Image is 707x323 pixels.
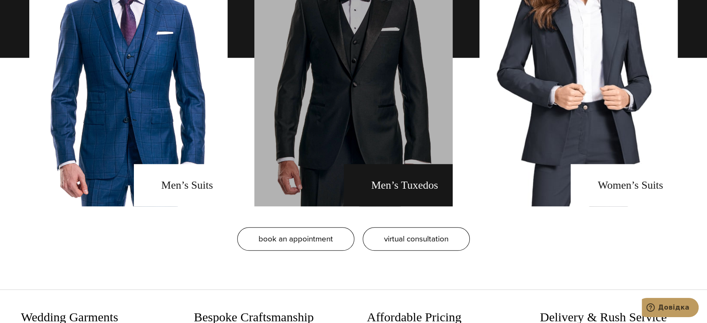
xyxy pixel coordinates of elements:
[363,227,470,251] a: virtual consultation
[642,298,699,319] iframe: Відкрити віджет, в якому ви зможете звернутися до одного з наших агентів
[384,233,448,245] span: virtual consultation
[237,227,354,251] a: book an appointment
[259,233,333,245] span: book an appointment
